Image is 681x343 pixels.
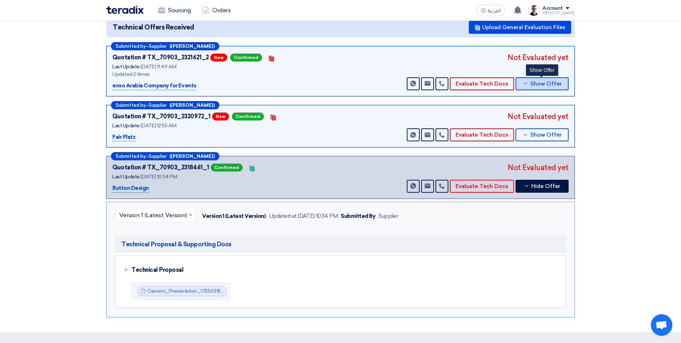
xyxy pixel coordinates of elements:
span: Show Offer [530,132,562,138]
div: Submitted By [341,212,376,220]
div: – [111,42,219,50]
p: Fair Platz [112,133,135,142]
img: Teradix logo [106,6,144,14]
span: Confirmed [232,113,264,120]
span: [DATE] 11:49 AM [140,64,176,70]
div: Quotation # TX_70903_2320972_1 [112,112,211,121]
span: [DATE] 12:55 AM [140,123,176,129]
div: Not Evaluated yet [508,111,569,122]
span: Confirmed [230,54,262,61]
span: New [210,54,227,61]
div: Not Evaluated yet [508,52,569,63]
div: Quotation # TX_70903_2321621_2 [112,53,209,62]
span: Submitted by [116,154,146,159]
div: Version 1 (Latest Version) [202,212,266,220]
span: New [212,113,229,120]
span: Last Update [112,123,140,129]
button: Hide Offer [516,180,569,193]
a: Open chat [651,314,672,336]
a: Cenomi_Presentation_1755631551128.pdf [147,288,241,294]
button: Evaluate Tech Docs [450,77,514,90]
span: Supplier [149,154,167,159]
p: enso Arabia Company for Events [112,82,196,90]
span: Technical Proposal & Supporting Docs [121,240,232,248]
span: Submitted by [116,103,146,108]
span: Last Update [112,64,140,70]
button: Evaluate Tech Docs [450,128,514,141]
button: Show Offer [516,77,569,90]
span: Technical Offers Received [113,23,194,32]
b: ([PERSON_NAME]) [169,44,215,49]
span: Supplier [149,103,167,108]
span: Submitted by [116,44,146,49]
a: Sourcing [152,3,196,18]
b: ([PERSON_NAME]) [169,154,215,159]
button: العربية [476,5,505,16]
span: Last Update [112,174,140,180]
div: Not Evaluated yet [508,162,569,173]
button: Show Offer [516,128,569,141]
div: Supplier [378,212,398,220]
span: العربية [488,8,501,13]
div: Quotation # TX_70903_2318461_1 [112,163,209,172]
b: ([PERSON_NAME]) [169,103,215,108]
div: Updated 2 times [112,70,292,78]
span: Supplier [149,44,167,49]
div: Show Offer [526,64,558,76]
span: Show Offer [530,81,562,87]
span: Hide Offer [531,184,560,189]
p: Button Design [112,184,149,193]
div: [PERSON_NAME] [542,11,575,15]
div: – [111,101,219,109]
span: [DATE] 10:34 PM [140,174,177,180]
div: Updated at [DATE] 10:34 PM [269,212,338,220]
a: Orders [196,3,236,18]
div: – [111,152,219,160]
span: Confirmed [211,164,243,171]
img: Jamal_pic_no_background_1753695917957.png [528,5,540,16]
div: Account [542,5,563,12]
button: Evaluate Tech Docs [450,180,514,193]
button: Upload General Evaluation Files [469,21,571,34]
div: Technical Proposal [131,261,554,279]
